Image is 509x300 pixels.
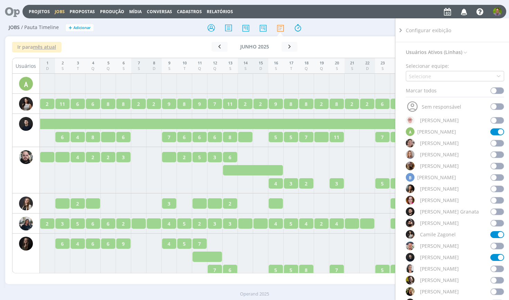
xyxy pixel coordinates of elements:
[21,25,59,30] span: / Pauta Timeline
[381,266,384,274] span: 5
[365,60,369,66] div: 22
[46,220,48,227] span: 2
[107,240,109,247] span: 6
[334,134,339,141] span: 11
[198,100,201,108] span: 9
[381,66,385,72] div: S
[91,240,94,247] span: 6
[305,220,307,227] span: 4
[147,9,172,15] a: Conversas
[213,100,216,108] span: 7
[335,266,338,274] span: 7
[417,128,456,135] span: [PERSON_NAME]
[29,9,50,15] a: Projetos
[406,287,414,296] img: C
[27,9,52,15] button: Projetos
[177,9,202,15] span: Cadastros
[198,60,202,66] div: 11
[366,100,368,108] span: 2
[305,180,307,187] span: 2
[12,58,39,74] div: Usuários
[91,220,94,227] span: 6
[107,60,110,66] div: 5
[420,151,459,158] span: [PERSON_NAME]
[304,60,309,66] div: 18
[335,220,338,227] span: 4
[259,60,263,66] div: 15
[493,7,502,16] img: T
[60,100,65,108] span: 11
[73,26,91,30] span: Adicionar
[406,116,414,125] img: A
[76,154,79,161] span: 4
[91,66,95,72] div: Q
[420,197,459,204] span: [PERSON_NAME]
[420,139,459,147] span: [PERSON_NAME]
[70,9,95,15] span: Propostas
[335,100,338,108] span: 8
[406,253,414,262] img: C
[61,220,64,227] span: 3
[53,9,67,15] button: Jobs
[122,134,125,141] span: 6
[69,24,72,31] span: +
[98,9,126,15] button: Produção
[107,220,109,227] span: 6
[198,134,201,141] span: 6
[381,100,384,108] span: 6
[259,66,263,72] div: D
[66,24,93,31] button: +Adicionar
[417,174,456,181] span: [PERSON_NAME]
[406,219,414,227] img: B
[19,97,33,111] img: C
[198,154,201,161] span: 5
[183,134,186,141] span: 6
[182,60,187,66] div: 10
[228,66,232,72] div: S
[76,134,79,141] span: 4
[274,66,278,72] div: S
[168,200,170,207] span: 3
[213,266,216,274] span: 7
[227,42,282,52] button: junho 2025
[55,9,65,15] a: Jobs
[62,66,64,72] div: S
[381,60,385,66] div: 23
[183,154,186,161] span: 2
[138,66,140,72] div: S
[420,231,456,238] span: Camile Zagonel
[91,154,94,161] span: 2
[420,254,459,261] span: [PERSON_NAME]
[207,9,233,15] a: Relatórios
[213,220,216,227] span: 3
[335,180,338,187] span: 3
[213,60,217,66] div: 12
[145,9,174,15] button: Conversas
[493,6,502,18] button: T
[152,100,155,108] span: 2
[153,60,155,66] div: 8
[19,150,33,164] img: G
[406,173,414,182] div: B
[9,25,20,30] span: Jobs
[137,100,140,108] span: 2
[229,154,231,161] span: 6
[77,60,79,66] div: 3
[127,9,144,15] button: Mídia
[229,266,231,274] span: 6
[406,139,414,147] img: A
[227,100,233,108] span: 11
[46,100,48,108] span: 2
[304,66,309,72] div: Q
[289,266,292,274] span: 5
[61,134,64,141] span: 6
[289,66,293,72] div: T
[259,100,262,108] span: 2
[77,66,79,72] div: T
[228,60,232,66] div: 13
[213,154,216,161] span: 3
[213,66,217,72] div: Q
[406,162,414,170] img: A
[107,100,109,108] span: 8
[406,62,449,70] div: Selecionar equipe:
